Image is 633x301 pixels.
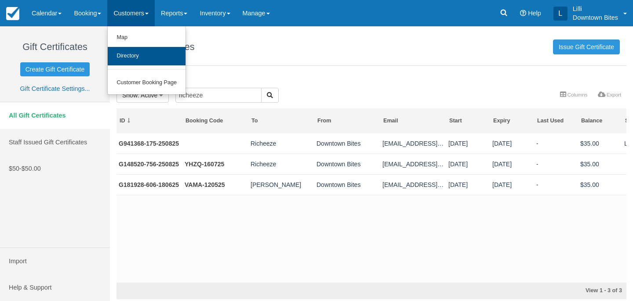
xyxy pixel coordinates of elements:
td: - [534,133,578,154]
td: Downtown Bites [314,174,380,195]
h4: Issued [116,75,626,83]
td: stone@richeeze.net [380,154,446,174]
a: Gift Certificate Settings... [20,85,90,92]
td: $35.00 [578,154,622,174]
a: VAMA-120525 [185,181,225,188]
td: Richeeze [248,133,314,154]
a: Map [108,29,186,47]
td: 06/18/25 [446,174,490,195]
div: L [553,7,568,21]
p: Lilli [573,4,618,13]
div: From [317,117,378,125]
ul: Customers [107,26,186,95]
div: Last Used [537,117,575,125]
a: G148520-756-250825 [119,161,179,168]
div: Balance [581,117,619,125]
td: YHZQ-160725 [182,154,248,174]
span: $50 [9,165,19,172]
span: : Active [138,92,157,99]
td: VAMA-120525 [182,174,248,195]
td: 08/25/25 [446,133,490,154]
td: 08/25/26 [490,154,534,174]
td: $35.00 [578,174,622,195]
div: To [251,117,312,125]
td: stone@richeeze.net [380,174,446,195]
div: Expiry [493,117,531,125]
td: Severin Stone [248,174,314,195]
td: 06/18/26 [490,174,534,195]
input: Search Gift Certificates [175,88,262,103]
td: stone@richeeze.net [380,133,446,154]
a: G181928-606-180625 [119,181,179,188]
a: Export [593,89,626,101]
td: Richeeze [248,154,314,174]
div: View 1 - 3 of 3 [461,287,622,295]
p: Downtown Bites [573,13,618,22]
a: Columns [555,89,593,101]
td: 08/25/26 [490,133,534,154]
a: Issue Gift Certificate [553,39,620,54]
td: - [534,154,578,174]
span: Show [122,92,138,99]
ul: More [555,89,626,102]
i: Help [520,10,526,16]
a: YHZQ-160725 [185,161,224,168]
span: Help [528,10,541,17]
a: Create Gift Certificate [20,62,90,76]
td: Downtown Bites [314,133,380,154]
td: G148520-756-250825 [116,154,182,174]
a: Directory [108,47,186,65]
td: 08/25/25 [446,154,490,174]
td: - [534,174,578,195]
span: $50.00 [22,165,41,172]
td: G941368-175-250825 [116,133,182,154]
div: ID [120,117,180,125]
h1: Gift Certificates [7,42,103,52]
a: G941368-175-250825 [119,140,179,147]
div: Email [383,117,444,125]
div: Booking Code [186,117,246,125]
td: $35.00 [578,133,622,154]
td: G181928-606-180625 [116,174,182,195]
div: Start [449,117,487,125]
button: Show: Active [116,88,169,103]
td: Downtown Bites [314,154,380,174]
a: Customer Booking Page [108,74,186,92]
img: checkfront-main-nav-mini-logo.png [6,7,19,20]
